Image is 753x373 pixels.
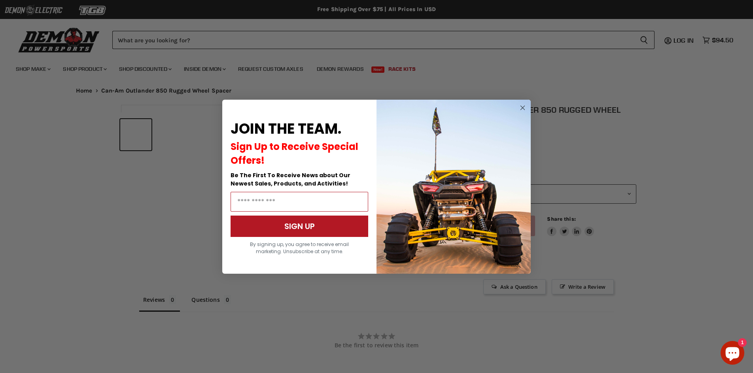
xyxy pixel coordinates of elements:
[231,192,368,212] input: Email Address
[376,100,531,274] img: a9095488-b6e7-41ba-879d-588abfab540b.jpeg
[250,241,349,255] span: By signing up, you agree to receive email marketing. Unsubscribe at any time.
[231,119,341,139] span: JOIN THE TEAM.
[231,140,358,167] span: Sign Up to Receive Special Offers!
[231,216,368,237] button: SIGN UP
[231,171,350,187] span: Be The First To Receive News about Our Newest Sales, Products, and Activities!
[518,103,528,113] button: Close dialog
[718,341,747,367] inbox-online-store-chat: Shopify online store chat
